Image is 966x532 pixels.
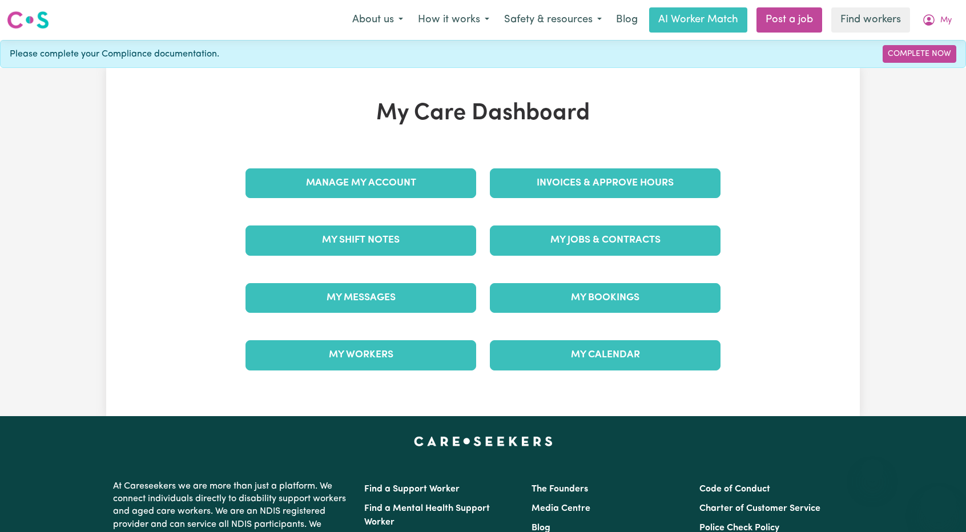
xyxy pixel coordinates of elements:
button: My Account [915,8,959,32]
iframe: Button to launch messaging window [920,486,957,523]
a: My Calendar [490,340,721,370]
a: Charter of Customer Service [699,504,820,513]
a: My Messages [245,283,476,313]
a: AI Worker Match [649,7,747,33]
button: About us [345,8,410,32]
a: Media Centre [532,504,590,513]
a: Invoices & Approve Hours [490,168,721,198]
a: My Workers [245,340,476,370]
a: My Bookings [490,283,721,313]
a: My Shift Notes [245,225,476,255]
a: My Jobs & Contracts [490,225,721,255]
span: My [940,14,952,27]
a: Find a Support Worker [364,485,460,494]
a: Find a Mental Health Support Worker [364,504,490,527]
button: How it works [410,8,497,32]
h1: My Care Dashboard [239,100,727,127]
a: Find workers [831,7,910,33]
a: Careseekers home page [414,437,553,446]
iframe: Close message [861,459,884,482]
img: Careseekers logo [7,10,49,30]
a: Careseekers logo [7,7,49,33]
button: Safety & resources [497,8,609,32]
a: The Founders [532,485,588,494]
a: Code of Conduct [699,485,770,494]
a: Post a job [756,7,822,33]
a: Manage My Account [245,168,476,198]
a: Complete Now [883,45,956,63]
span: Please complete your Compliance documentation. [10,47,219,61]
a: Blog [609,7,645,33]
